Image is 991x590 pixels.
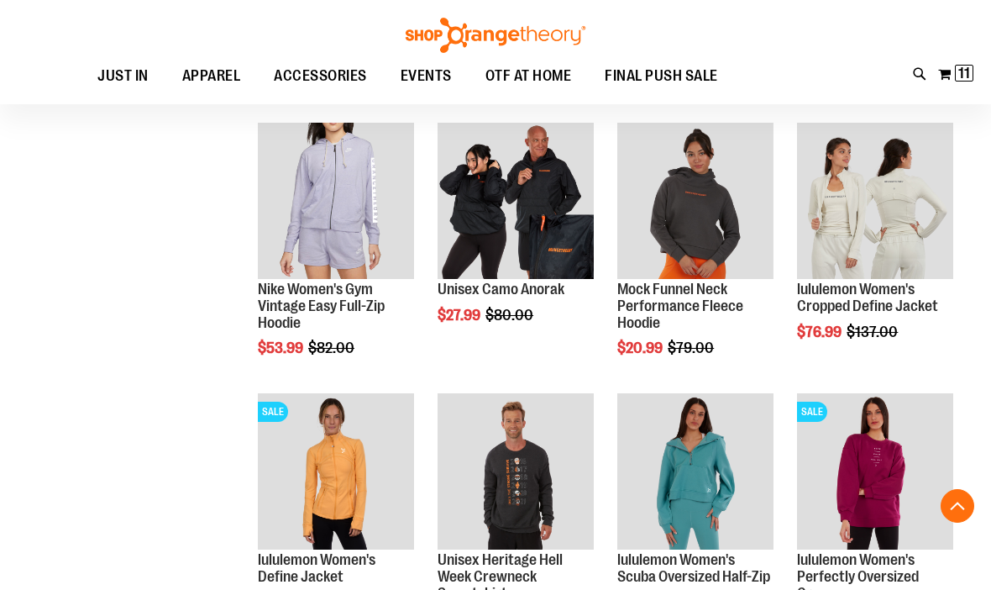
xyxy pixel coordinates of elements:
span: $20.99 [617,340,665,356]
a: lululemon Women's Define Jacket [258,551,375,585]
span: $79.00 [668,340,716,356]
img: Product image for Nike Gym Vintage Easy Full Zip Hoodie [258,123,414,279]
a: Product image for Mock Funnel Neck Performance Fleece Hoodie [617,123,773,282]
span: APPAREL [182,57,241,95]
img: Shop Orangetheory [403,18,588,53]
a: lululemon Women's Scuba Oversized Half-Zip [617,551,770,585]
img: Product image for Unisex Heritage Hell Week Crewneck Sweatshirt [438,393,594,550]
span: SALE [797,402,827,422]
a: Product image for lululemon Define Jacket Cropped [797,123,953,282]
span: SALE [258,402,288,422]
a: Product image for Unisex Heritage Hell Week Crewneck Sweatshirt [438,393,594,552]
div: product [609,114,782,399]
span: $53.99 [258,340,306,356]
span: $80.00 [485,307,536,324]
img: Product image for Mock Funnel Neck Performance Fleece Hoodie [617,123,773,279]
a: Nike Women's Gym Vintage Easy Full-Zip Hoodie [258,281,385,331]
img: Product image for lululemon Define Jacket [258,393,414,550]
span: $82.00 [308,340,357,356]
span: JUST IN [97,57,149,95]
a: Product image for lululemon Womens Perfectly Oversized CrewSALE [797,393,953,552]
span: 11 [958,65,970,82]
span: $137.00 [847,324,900,340]
button: Back To Top [941,489,974,523]
div: product [429,114,602,366]
span: EVENTS [401,57,452,95]
a: Unisex Camo Anorak [438,281,564,298]
a: Mock Funnel Neck Performance Fleece Hoodie [617,281,743,331]
span: $76.99 [797,324,844,340]
div: product [789,114,962,382]
div: product [249,114,422,399]
a: Product image for lululemon Womens Scuba Oversized Half Zip [617,393,773,552]
span: ACCESSORIES [274,57,367,95]
span: FINAL PUSH SALE [605,57,718,95]
a: Product image for Nike Gym Vintage Easy Full Zip Hoodie [258,123,414,282]
img: Product image for lululemon Womens Scuba Oversized Half Zip [617,393,773,550]
a: Product image for lululemon Define JacketSALE [258,393,414,552]
img: Product image for Unisex Camo Anorak [438,123,594,279]
img: Product image for lululemon Womens Perfectly Oversized Crew [797,393,953,550]
span: $27.99 [438,307,483,324]
a: Product image for Unisex Camo Anorak [438,123,594,282]
img: Product image for lululemon Define Jacket Cropped [797,123,953,279]
a: lululemon Women's Cropped Define Jacket [797,281,938,314]
span: OTF AT HOME [485,57,572,95]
